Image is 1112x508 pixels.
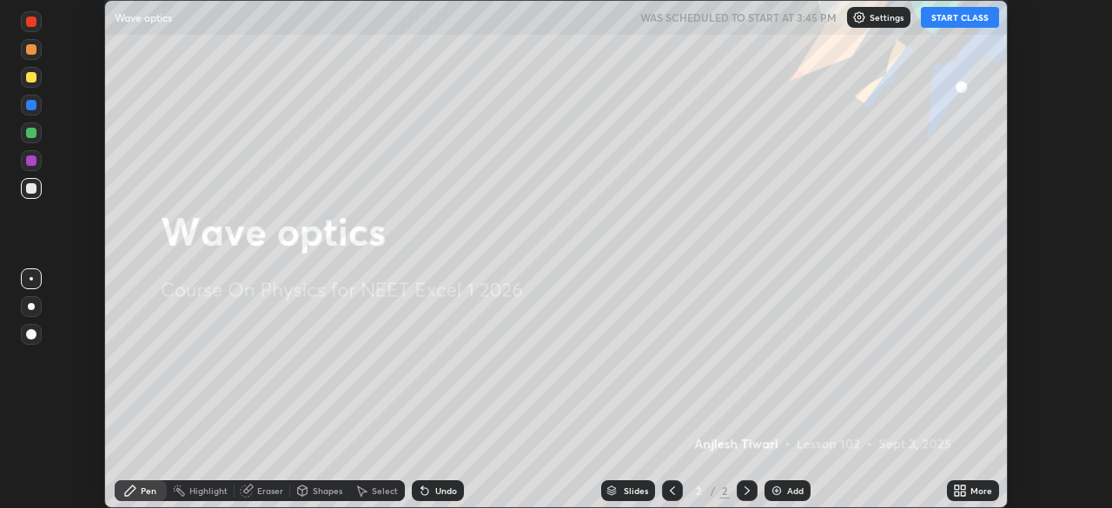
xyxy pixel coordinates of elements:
div: 2 [719,483,730,498]
div: Eraser [257,486,283,495]
div: Undo [435,486,457,495]
p: Settings [870,13,903,22]
div: / [711,485,716,496]
div: 2 [690,485,707,496]
div: More [970,486,992,495]
button: START CLASS [921,7,999,28]
h5: WAS SCHEDULED TO START AT 3:45 PM [640,10,837,25]
div: Select [372,486,398,495]
div: Pen [141,486,156,495]
div: Slides [624,486,648,495]
div: Highlight [189,486,228,495]
div: Shapes [313,486,342,495]
p: Wave optics [115,10,172,24]
div: Add [787,486,804,495]
img: add-slide-button [770,484,784,498]
img: class-settings-icons [852,10,866,24]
